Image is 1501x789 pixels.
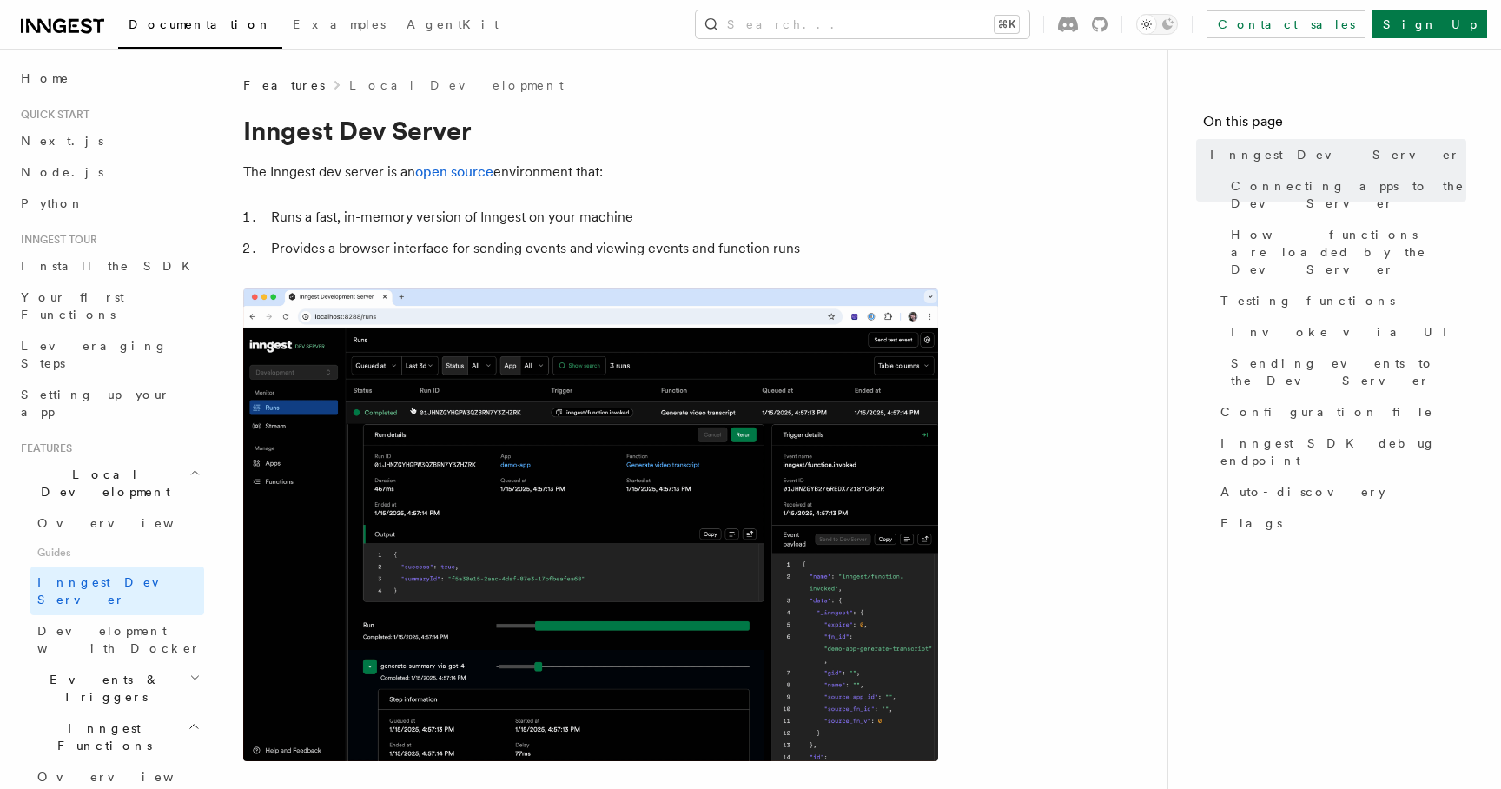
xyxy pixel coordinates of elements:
span: Quick start [14,108,89,122]
li: Provides a browser interface for sending events and viewing events and function runs [266,236,938,261]
div: Local Development [14,507,204,664]
span: Auto-discovery [1220,483,1385,501]
span: Development with Docker [37,624,201,655]
a: Node.js [14,156,204,188]
span: Testing functions [1220,292,1395,309]
a: Development with Docker [30,615,204,664]
a: Documentation [118,5,282,49]
a: Invoke via UI [1224,316,1466,348]
img: Dev Server Demo [243,288,938,761]
button: Toggle dark mode [1136,14,1178,35]
a: Local Development [349,76,564,94]
li: Runs a fast, in-memory version of Inngest on your machine [266,205,938,229]
a: Next.js [14,125,204,156]
span: Overview [37,516,216,530]
a: Inngest Dev Server [1203,139,1466,170]
kbd: ⌘K [995,16,1019,33]
a: Examples [282,5,396,47]
span: Inngest SDK debug endpoint [1220,434,1466,469]
button: Events & Triggers [14,664,204,713]
a: AgentKit [396,5,509,47]
span: Examples [293,17,386,31]
span: Node.js [21,165,103,179]
a: Auto-discovery [1213,476,1466,507]
span: Documentation [129,17,272,31]
span: Overview [37,770,216,784]
a: Install the SDK [14,250,204,282]
a: Testing functions [1213,285,1466,316]
a: open source [415,163,493,180]
h4: On this page [1203,111,1466,139]
span: Your first Functions [21,290,124,322]
button: Search...⌘K [696,10,1029,38]
span: Leveraging Steps [21,339,168,370]
span: Invoke via UI [1231,323,1462,341]
span: Flags [1220,514,1282,532]
span: Events & Triggers [14,671,189,706]
a: Connecting apps to the Dev Server [1224,170,1466,219]
span: Next.js [21,134,103,148]
span: Install the SDK [21,259,201,273]
a: Leveraging Steps [14,330,204,379]
span: Guides [30,539,204,567]
span: Python [21,196,84,210]
h1: Inngest Dev Server [243,115,938,146]
a: Python [14,188,204,219]
span: Features [243,76,325,94]
a: How functions are loaded by the Dev Server [1224,219,1466,285]
a: Home [14,63,204,94]
a: Sign Up [1372,10,1487,38]
span: How functions are loaded by the Dev Server [1231,226,1466,278]
span: Inngest tour [14,233,97,247]
span: Inngest Dev Server [1210,146,1460,163]
p: The Inngest dev server is an environment that: [243,160,938,184]
a: Sending events to the Dev Server [1224,348,1466,396]
span: Inngest Functions [14,719,188,754]
span: Features [14,441,72,455]
span: Home [21,70,69,87]
span: Setting up your app [21,388,170,419]
span: AgentKit [407,17,499,31]
span: Local Development [14,466,189,501]
button: Local Development [14,459,204,507]
span: Configuration file [1220,403,1433,421]
a: Flags [1213,507,1466,539]
a: Inngest SDK debug endpoint [1213,428,1466,476]
span: Inngest Dev Server [37,575,186,607]
a: Configuration file [1213,396,1466,428]
span: Connecting apps to the Dev Server [1231,177,1466,212]
a: Overview [30,507,204,539]
a: Setting up your app [14,379,204,428]
a: Your first Functions [14,282,204,330]
span: Sending events to the Dev Server [1231,355,1466,389]
a: Contact sales [1207,10,1365,38]
a: Inngest Dev Server [30,567,204,615]
button: Inngest Functions [14,713,204,761]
